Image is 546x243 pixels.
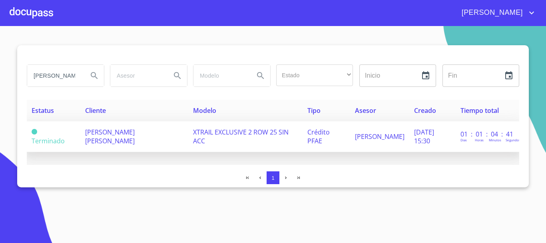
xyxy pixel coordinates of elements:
input: search [27,65,82,86]
span: Terminado [32,129,37,135]
span: Tiempo total [460,106,499,115]
span: [DATE] 15:30 [414,128,434,145]
button: 1 [267,171,279,184]
span: Crédito PFAE [307,128,330,145]
span: Creado [414,106,436,115]
input: search [193,65,248,86]
span: Tipo [307,106,321,115]
span: Asesor [355,106,376,115]
button: Search [168,66,187,85]
button: account of current user [456,6,536,19]
span: 1 [271,175,274,181]
p: Segundos [506,138,520,142]
span: [PERSON_NAME] [355,132,405,141]
span: [PERSON_NAME] [456,6,527,19]
p: 01 : 01 : 04 : 41 [460,130,514,139]
input: search [110,65,165,86]
span: Terminado [32,137,65,145]
p: Horas [475,138,484,142]
span: Modelo [193,106,216,115]
span: [PERSON_NAME] [PERSON_NAME] [85,128,135,145]
p: Minutos [489,138,501,142]
p: Dias [460,138,467,142]
span: XTRAIL EXCLUSIVE 2 ROW 25 SIN ACC [193,128,289,145]
span: Cliente [85,106,106,115]
button: Search [85,66,104,85]
button: Search [251,66,270,85]
span: Estatus [32,106,54,115]
div: ​ [276,64,353,86]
